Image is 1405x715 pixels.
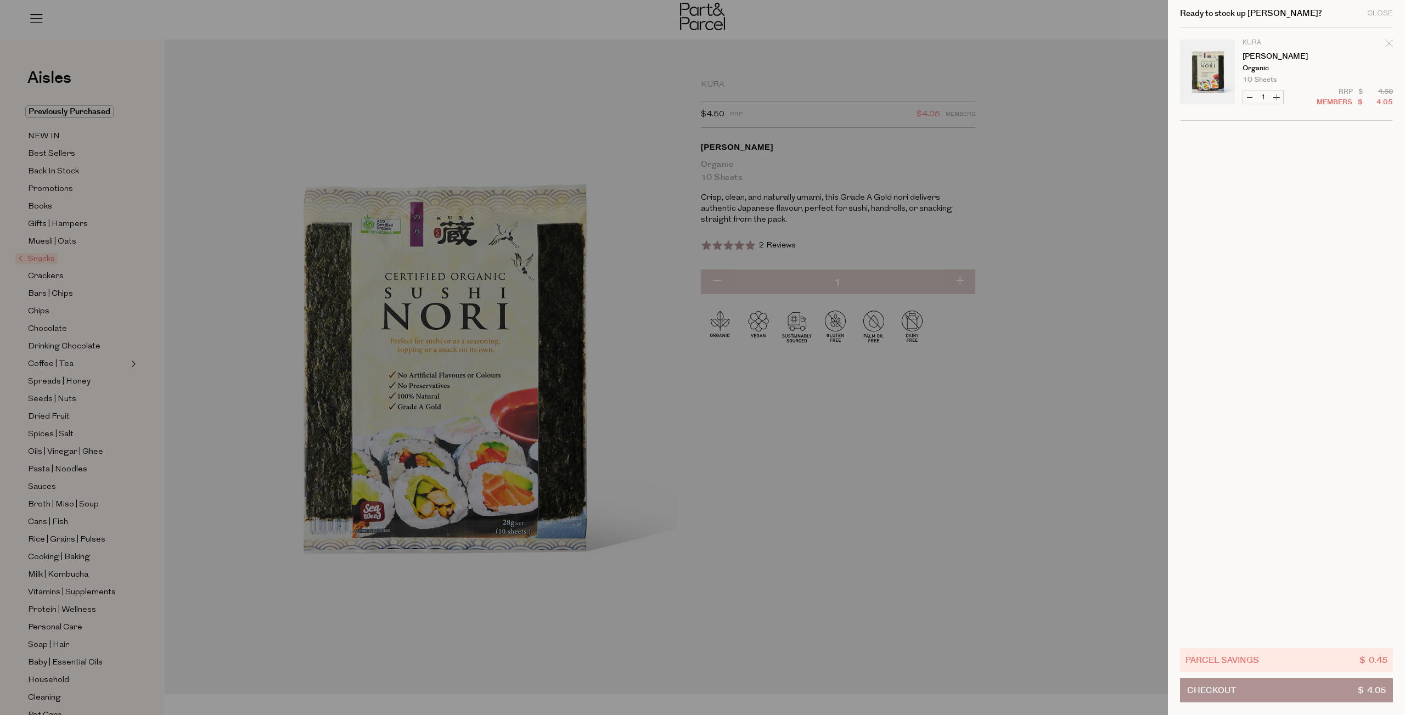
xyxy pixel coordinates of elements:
p: Organic [1243,65,1328,72]
span: Parcel Savings [1185,654,1259,666]
div: Close [1367,10,1393,17]
span: $ 0.45 [1359,654,1387,666]
div: Remove Sushi Nori [1385,38,1393,53]
input: QTY Sushi Nori [1256,91,1270,104]
a: [PERSON_NAME] [1243,53,1328,60]
span: Checkout [1187,679,1236,702]
h2: Ready to stock up [PERSON_NAME]? [1180,9,1322,18]
button: Checkout$ 4.05 [1180,678,1393,702]
span: $ 4.05 [1358,679,1386,702]
p: Kura [1243,40,1328,46]
span: 10 Sheets [1243,76,1277,83]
